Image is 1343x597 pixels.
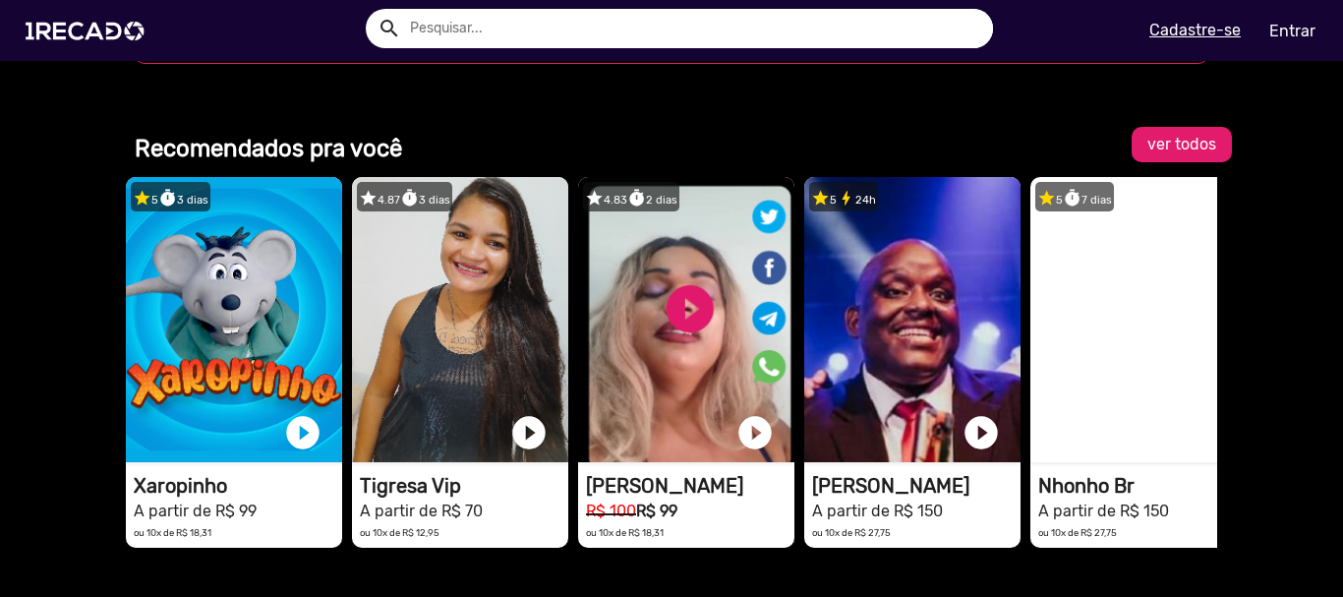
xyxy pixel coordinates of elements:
video: 1RECADO vídeos dedicados para fãs e empresas [578,177,794,462]
small: ou 10x de R$ 18,31 [586,527,664,538]
small: A partir de R$ 150 [812,502,943,520]
small: A partir de R$ 150 [1038,502,1169,520]
h1: Xaropinho [134,474,342,498]
a: play_circle_filled [283,413,322,452]
video: 1RECADO vídeos dedicados para fãs e empresas [1030,177,1247,462]
video: 1RECADO vídeos dedicados para fãs e empresas [126,177,342,462]
small: ou 10x de R$ 27,75 [812,527,891,538]
mat-icon: Example home icon [378,17,401,40]
a: play_circle_filled [509,413,549,452]
h1: [PERSON_NAME] [812,474,1021,498]
h1: Nhonho Br [1038,474,1247,498]
h1: Tigresa Vip [360,474,568,498]
h1: [PERSON_NAME] [586,474,794,498]
a: play_circle_filled [962,413,1001,452]
small: R$ 100 [586,502,636,520]
b: Recomendados pra você [135,135,402,162]
a: play_circle_filled [1188,413,1227,452]
button: Example home icon [371,10,405,44]
u: Cadastre-se [1149,21,1241,39]
small: A partir de R$ 99 [134,502,257,520]
small: ou 10x de R$ 27,75 [1038,527,1117,538]
small: A partir de R$ 70 [360,502,483,520]
small: ou 10x de R$ 12,95 [360,527,439,538]
span: ver todos [1147,135,1216,153]
a: Entrar [1256,14,1328,48]
video: 1RECADO vídeos dedicados para fãs e empresas [804,177,1021,462]
a: play_circle_filled [735,413,775,452]
video: 1RECADO vídeos dedicados para fãs e empresas [352,177,568,462]
input: Pesquisar... [395,9,993,48]
small: ou 10x de R$ 18,31 [134,527,211,538]
b: R$ 99 [636,502,677,520]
